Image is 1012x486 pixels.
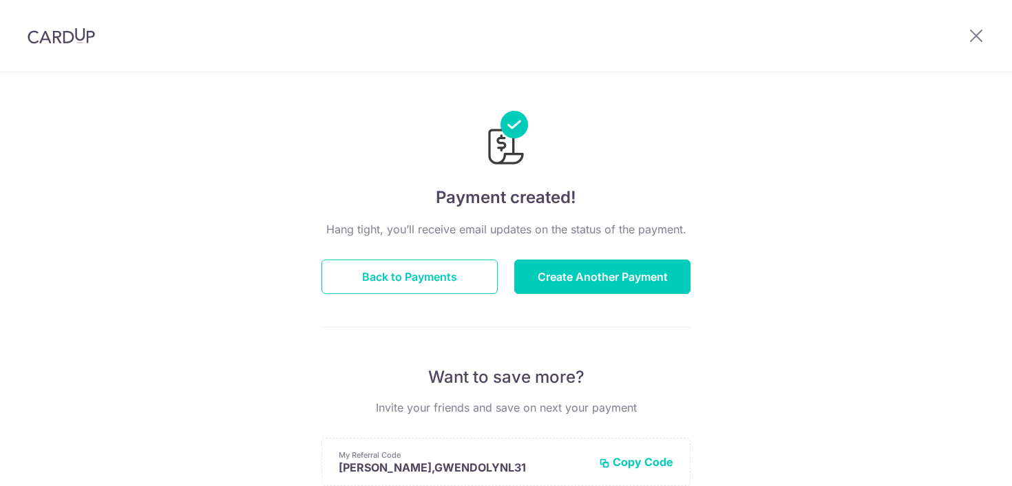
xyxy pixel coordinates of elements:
[321,221,691,237] p: Hang tight, you’ll receive email updates on the status of the payment.
[321,399,691,416] p: Invite your friends and save on next your payment
[321,366,691,388] p: Want to save more?
[28,28,95,44] img: CardUp
[321,185,691,210] h4: Payment created!
[321,260,498,294] button: Back to Payments
[514,260,691,294] button: Create Another Payment
[599,455,673,469] button: Copy Code
[339,450,588,461] p: My Referral Code
[484,111,528,169] img: Payments
[339,461,588,474] p: [PERSON_NAME],GWENDOLYNL31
